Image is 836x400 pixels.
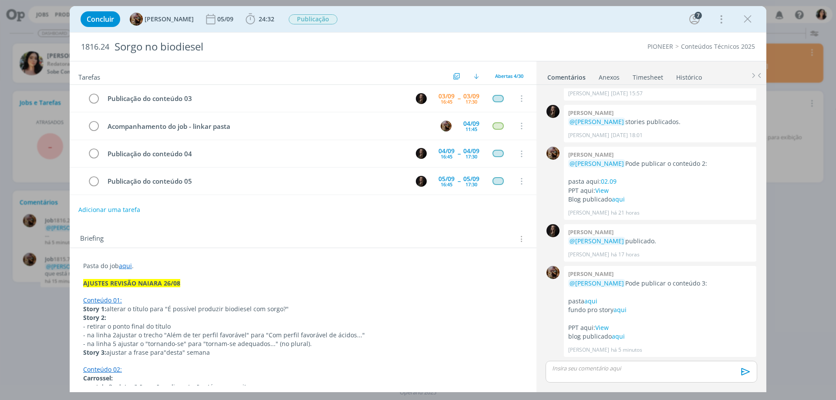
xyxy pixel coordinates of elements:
[568,151,614,158] b: [PERSON_NAME]
[568,209,609,217] p: [PERSON_NAME]
[568,306,752,314] p: fundo pro story
[415,147,428,160] button: N
[83,383,252,391] span: - na tela 3 a letra "r", em "rendimentos" está sem negrito.
[474,74,479,79] img: arrow-down.svg
[416,176,427,187] img: N
[83,348,523,357] p: ajustar a frase para
[568,118,752,126] p: stories publicados.
[458,151,460,157] span: --
[568,228,614,236] b: [PERSON_NAME]
[465,127,477,131] div: 11:45
[601,177,617,185] a: 02.09
[83,348,106,356] strong: Story 3:
[83,365,122,373] a: Conteúdo 02:
[288,14,338,25] button: Publicação
[688,12,701,26] button: 7
[441,154,452,159] div: 16:45
[416,93,427,104] img: N
[611,251,640,259] span: há 17 horas
[83,262,523,270] p: Pasta do job .
[438,148,455,154] div: 04/09
[647,42,673,50] a: PIONEER
[415,175,428,188] button: N
[570,118,624,126] span: @[PERSON_NAME]
[611,90,643,97] span: [DATE] 15:57
[599,73,620,82] div: Anexos
[104,148,408,159] div: Publicação do conteúdo 04
[458,95,460,101] span: --
[415,92,428,105] button: N
[568,251,609,259] p: [PERSON_NAME]
[546,224,560,237] img: N
[83,296,122,304] a: Conteúdo 01:
[570,279,624,287] span: @[PERSON_NAME]
[289,14,337,24] span: Publicação
[546,266,560,279] img: A
[568,159,752,168] p: Pode publicar o conteúdo 2:
[568,131,609,139] p: [PERSON_NAME]
[81,11,120,27] button: Concluir
[83,331,523,339] p: - na linha 2
[441,121,452,131] img: A
[78,71,100,81] span: Tarefas
[81,42,109,52] span: 1816.24
[83,322,523,331] p: - retirar o ponto final do título
[458,178,460,184] span: --
[570,159,624,168] span: @[PERSON_NAME]
[217,16,235,22] div: 05/09
[568,270,614,278] b: [PERSON_NAME]
[438,93,455,99] div: 03/09
[83,313,106,322] strong: Story 2:
[441,182,452,187] div: 16:45
[130,13,194,26] button: A[PERSON_NAME]
[438,176,455,182] div: 05/09
[546,147,560,160] img: A
[681,42,755,50] a: Conteúdos Técnicos 2025
[463,148,479,154] div: 04/09
[130,13,143,26] img: A
[568,332,752,341] p: blog publicado
[119,262,132,270] a: aqui
[632,69,664,82] a: Timesheet
[568,297,752,306] p: pasta
[570,237,624,245] span: @[PERSON_NAME]
[164,348,210,356] span: "desta" semana
[694,12,702,19] div: 7
[614,306,627,314] a: aqui
[116,331,365,339] span: ajustar o trecho "Além de ter perfil favorável" para "Com perfil favorável de ácidos..."
[611,346,642,354] span: há 5 minutos
[568,323,752,332] p: PPT aqui:
[78,202,141,218] button: Adicionar uma tarefa
[111,36,471,57] div: Sorgo no biodiesel
[83,305,106,313] strong: Story 1:
[568,90,609,97] p: [PERSON_NAME]
[70,6,766,392] div: dialog
[80,233,104,245] span: Briefing
[83,339,312,348] span: - na linha 5 ajustar o "tornando-se" para "tornam-se adequados..." (no plural).
[568,195,752,204] p: Blog publicado
[87,16,114,23] span: Concluir
[104,121,432,132] div: Acompanhamento do job - linkar pasta
[145,16,194,22] span: [PERSON_NAME]
[568,186,752,195] p: PPT aqui:
[612,195,625,203] a: aqui
[463,93,479,99] div: 03/09
[104,93,408,104] div: Publicação do conteúdo 03
[611,209,640,217] span: há 21 horas
[595,186,609,195] a: View
[568,237,752,245] p: publicado.
[676,69,702,82] a: Histórico
[465,154,477,159] div: 17:30
[106,305,289,313] span: alterar o título para "É possível produzir biodiesel com sorgo?"
[546,105,560,118] img: N
[611,131,643,139] span: [DATE] 18:01
[259,15,274,23] span: 24:32
[439,119,452,132] button: A
[104,176,408,187] div: Publicação do conteúdo 05
[584,297,597,305] a: aqui
[568,109,614,117] b: [PERSON_NAME]
[465,99,477,104] div: 17:30
[547,69,586,82] a: Comentários
[463,176,479,182] div: 05/09
[441,99,452,104] div: 16:45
